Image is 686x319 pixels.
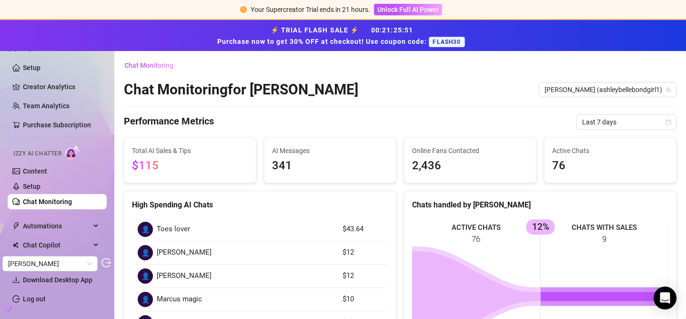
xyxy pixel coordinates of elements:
[343,247,383,258] article: $12
[371,26,414,34] span: 00 : 21 : 25 : 51
[124,58,181,73] button: Chat Monitoring
[23,117,99,133] a: Purchase Subscription
[124,81,358,99] h2: Chat Monitoring for [PERSON_NAME]
[132,145,248,156] span: Total AI Sales & Tips
[23,198,72,206] a: Chat Monitoring
[132,159,159,172] span: $115
[217,38,429,45] strong: Purchase now to get 30% OFF at checkout! Use coupon code:
[65,145,80,159] img: AI Chatter
[666,119,671,125] span: calendar
[552,157,668,175] span: 76
[157,247,212,258] span: [PERSON_NAME]
[138,292,153,307] div: 👤
[429,37,464,47] span: FLASH30
[12,222,20,230] span: thunderbolt
[8,257,92,271] span: Alex Cucu
[23,102,70,110] a: Team Analytics
[101,258,111,268] span: logout
[374,6,442,13] a: Unlock Full AI Power
[23,64,40,72] a: Setup
[12,276,20,284] span: download
[666,87,671,93] span: team
[23,79,99,94] a: Creator Analytics
[552,145,668,156] span: Active Chats
[157,270,212,282] span: [PERSON_NAME]
[13,149,61,158] span: Izzy AI Chatter
[343,270,383,282] article: $12
[217,26,468,45] strong: ⚡ TRIAL FLASH SALE ⚡
[240,6,247,13] span: exclamation-circle
[157,294,202,305] span: Marcus magic
[124,62,173,69] span: Chat Monitoring
[157,224,190,235] span: Toes lover
[23,183,40,190] a: Setup
[343,294,383,305] article: $10
[272,157,388,175] span: 341
[12,242,19,248] img: Chat Copilot
[377,6,439,13] span: Unlock Full AI Power
[138,245,153,260] div: 👤
[23,167,47,175] a: Content
[124,114,214,130] h4: Performance Metrics
[23,237,91,253] span: Chat Copilot
[132,199,388,211] div: High Spending AI Chats
[654,287,676,309] div: Open Intercom Messenger
[23,276,92,284] span: Download Desktop App
[138,268,153,284] div: 👤
[272,145,388,156] span: AI Messages
[138,222,153,237] div: 👤
[23,295,46,303] a: Log out
[23,218,91,234] span: Automations
[412,199,668,211] div: Chats handled by [PERSON_NAME]
[582,115,671,129] span: Last 7 days
[251,6,370,13] span: Your Supercreator Trial ends in 21 hours.
[545,82,671,97] span: ashley (ashleybellebondgirl1)
[343,224,383,235] article: $43.64
[412,145,528,156] span: Online Fans Contacted
[374,4,442,15] button: Unlock Full AI Power
[412,157,528,175] span: 2,436
[5,306,11,312] span: build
